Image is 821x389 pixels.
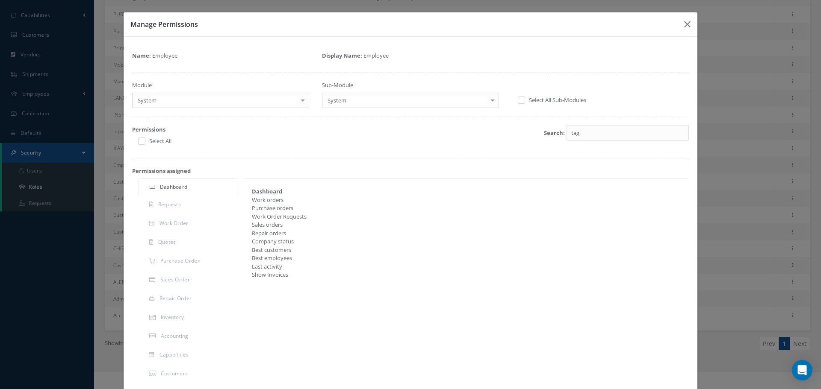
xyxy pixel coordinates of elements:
[139,178,237,196] a: Dashboard
[139,272,237,290] a: Sales Order
[245,196,680,205] div: Work orders
[139,290,237,308] a: Repair Order
[245,221,680,229] div: Sales orders
[544,129,565,137] strong: Search:
[160,276,190,283] span: Sales Order
[139,196,237,214] a: Requests
[325,96,487,105] span: System
[245,254,680,263] div: Best employees
[363,52,389,59] span: Employee
[139,253,237,271] a: Purchase Order
[139,328,237,346] a: Accounting
[161,370,188,377] span: Customers
[158,201,181,208] span: Requests
[245,237,680,246] div: Company status
[252,187,282,195] strong: Dashboard
[161,332,189,339] span: Accounting
[567,126,689,141] input: Permission Name
[147,137,171,145] label: Select All
[245,213,680,221] div: Work Order Requests
[245,246,680,254] div: Best customers
[132,81,152,90] label: Module
[139,234,237,252] a: Quotes
[158,238,176,246] span: Quotes
[527,96,586,104] label: Select All Sub-Modules
[792,360,812,380] div: Open Intercom Messenger
[245,271,680,279] div: Show Invoices
[322,52,362,59] strong: Display Name:
[132,52,151,59] strong: Name:
[322,81,353,90] label: Sub-Module
[245,263,680,271] div: Last activity
[130,19,677,29] h3: Manage Permissions
[139,347,237,365] a: Capabilities
[139,215,237,233] a: Work Order
[136,96,298,105] span: System
[139,366,237,383] a: Customers
[159,295,192,302] span: Repair Order
[159,219,189,227] span: Work Order
[132,167,191,175] strong: Permissions assigned
[160,257,200,264] span: Purchase Order
[245,229,680,238] div: Repair orders
[159,351,189,358] span: Capabilities
[139,309,237,327] a: Inventory
[245,204,680,213] div: Purchase orders
[152,52,177,59] span: Employee
[132,126,165,133] strong: Permissions
[161,313,184,321] span: Inventory
[160,183,188,190] span: Dashboard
